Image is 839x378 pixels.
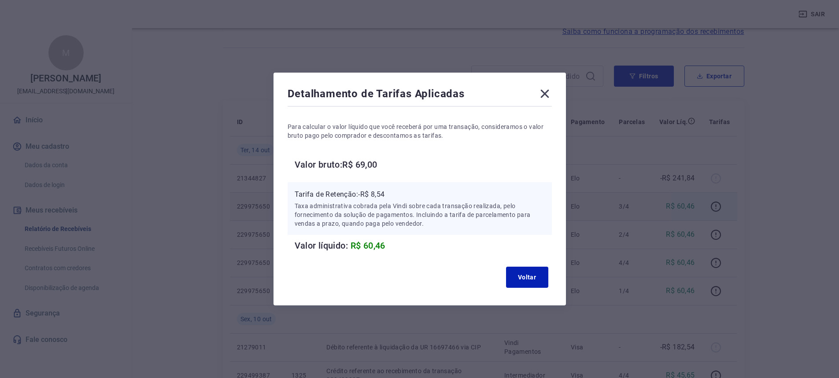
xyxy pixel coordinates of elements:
[295,239,552,253] h6: Valor líquido:
[288,122,552,140] p: Para calcular o valor líquido que você receberá por uma transação, consideramos o valor bruto pag...
[295,158,552,172] h6: Valor bruto: R$ 69,00
[506,267,548,288] button: Voltar
[295,189,545,200] p: Tarifa de Retenção: -R$ 8,54
[288,87,552,104] div: Detalhamento de Tarifas Aplicadas
[295,202,545,228] p: Taxa administrativa cobrada pela Vindi sobre cada transação realizada, pelo fornecimento da soluç...
[351,240,385,251] span: R$ 60,46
